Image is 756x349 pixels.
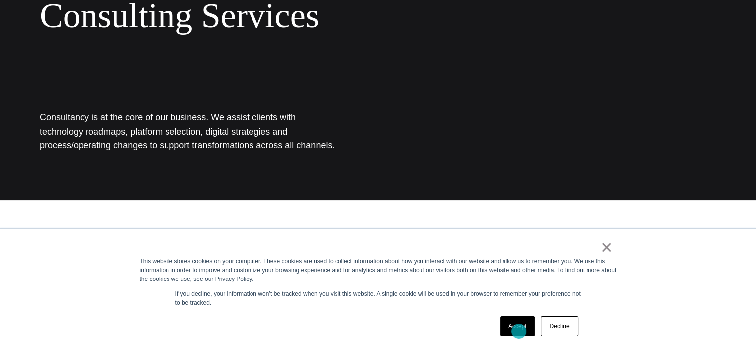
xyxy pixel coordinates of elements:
[500,316,535,336] a: Accept
[541,316,578,336] a: Decline
[601,243,613,252] a: ×
[40,110,338,152] h1: Consultancy is at the core of our business. We assist clients with technology roadmaps, platform ...
[175,289,581,307] p: If you decline, your information won’t be tracked when you visit this website. A single cookie wi...
[140,257,617,283] div: This website stores cookies on your computer. These cookies are used to collect information about...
